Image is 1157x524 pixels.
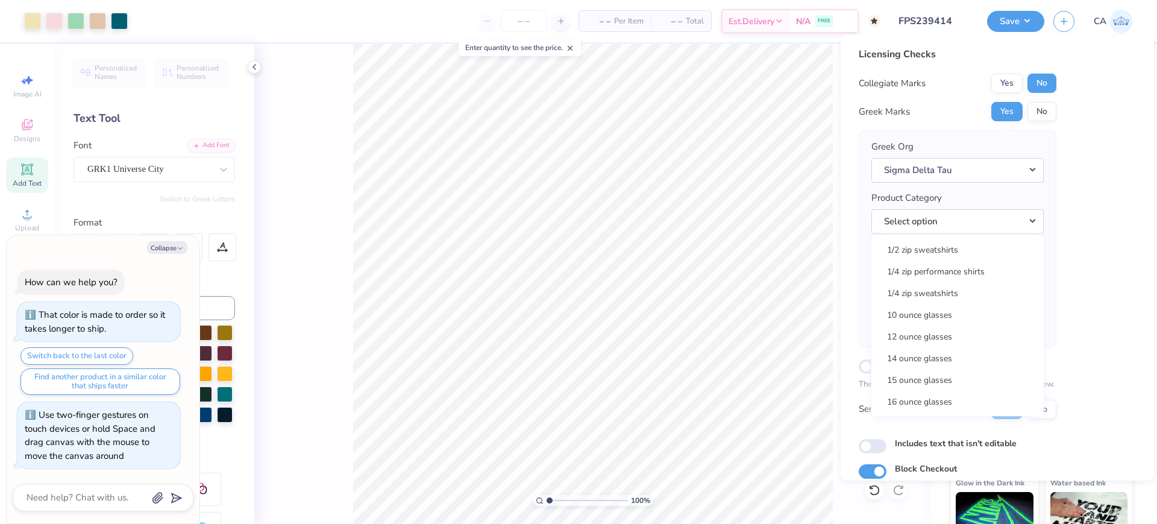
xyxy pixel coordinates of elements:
span: 100 % [631,495,650,506]
label: Product Category [871,191,942,205]
input: – – [500,10,547,32]
div: Licensing Checks [859,47,1056,62]
span: FREE [818,17,830,25]
a: 14 ounce glasses [876,349,1039,368]
button: Find another product in a similar color that ships faster [20,368,180,395]
button: Switch back to the last color [20,347,133,365]
span: N/A [796,15,811,28]
div: Add Font [187,139,235,153]
span: Image AI [13,89,42,99]
span: CA [1094,14,1106,28]
button: No [1027,74,1056,93]
button: Collapse [147,241,187,254]
span: Designs [14,134,40,144]
div: Text Tool [74,110,235,127]
input: Untitled Design [889,9,978,33]
button: No [1027,400,1056,419]
div: Collegiate Marks [859,77,926,90]
div: Use two-finger gestures on touch devices or hold Space and drag canvas with the mouse to move the... [25,409,155,462]
button: Switch to Greek Letters [160,194,235,204]
span: Est. Delivery [729,15,774,28]
img: Chollene Anne Aranda [1109,10,1133,33]
span: Personalized Names [95,64,137,81]
div: That color is made to order so it takes longer to ship. [25,309,165,335]
a: 1/2 zip sweatshirts [876,240,1039,260]
a: 12 ounce glasses [876,327,1039,347]
div: Select option [871,235,1044,416]
label: Includes text that isn't editable [895,437,1017,450]
a: CA [1094,10,1133,33]
span: Per Item [614,15,644,28]
button: Yes [991,102,1023,121]
span: Water based Ink [1050,476,1106,489]
div: Enter quantity to see the price. [459,39,581,56]
span: Personalized Numbers [177,64,219,81]
div: How can we help you? [25,276,118,288]
a: 20 ounce glasses [876,414,1039,434]
span: Add Text [13,178,42,188]
a: 1/4 zip performance shirts [876,262,1039,282]
a: 1/4 zip sweatshirts [876,283,1039,303]
span: Glow in the Dark Ink [956,476,1024,489]
button: Save [987,11,1044,32]
div: Greek Marks [859,105,910,119]
a: 10 ounce glasses [876,305,1039,325]
button: Yes [991,400,1023,419]
span: – – [586,15,610,28]
label: Block Checkout [895,462,957,475]
button: Select option [871,209,1044,234]
button: Yes [991,74,1023,93]
div: Send a Copy to Client [859,402,946,416]
div: Format [74,216,236,230]
button: No [1027,102,1056,121]
button: Sigma Delta Tau [871,158,1044,183]
span: – – [658,15,682,28]
label: Font [74,139,92,153]
a: 15 ounce glasses [876,370,1039,390]
span: Total [686,15,704,28]
label: Greek Org [871,140,914,154]
a: 16 ounce glasses [876,392,1039,412]
span: Upload [15,223,39,233]
p: The changes are too minor to warrant an Affinity review. [859,379,1056,391]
